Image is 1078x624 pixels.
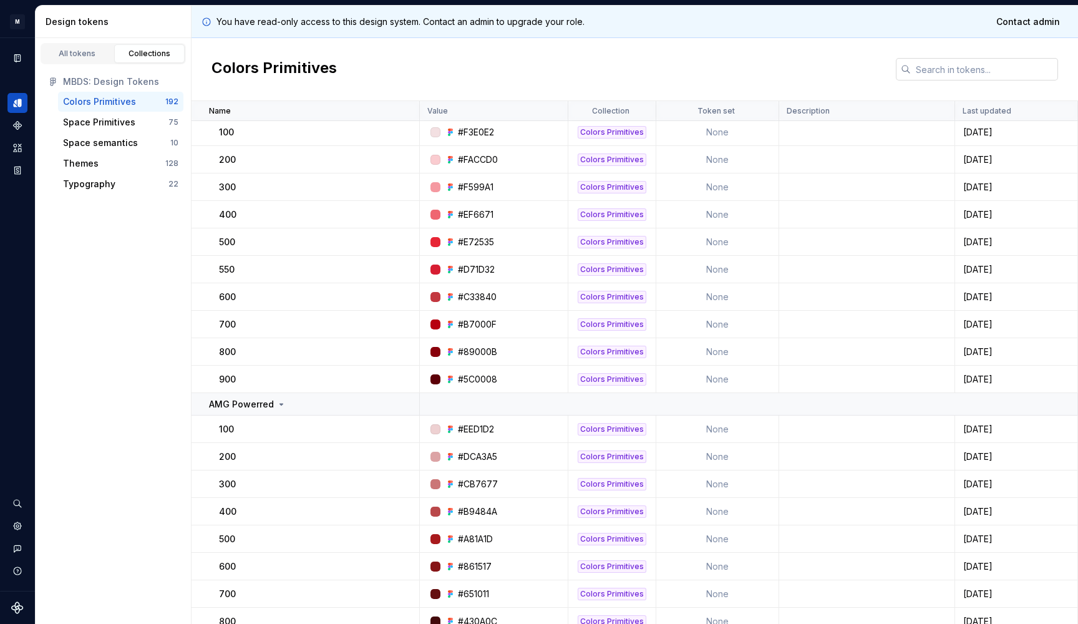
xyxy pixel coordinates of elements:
[168,117,178,127] div: 75
[578,451,646,463] div: Colors Primitives
[119,49,181,59] div: Collections
[656,470,779,498] td: None
[219,533,235,545] p: 500
[988,11,1068,33] a: Contact admin
[63,76,178,88] div: MBDS: Design Tokens
[209,106,231,116] p: Name
[656,525,779,553] td: None
[458,291,497,303] div: #C33840
[458,588,489,600] div: #651011
[63,137,138,149] div: Space semantics
[219,346,236,358] p: 800
[656,146,779,173] td: None
[58,92,183,112] button: Colors Primitives192
[7,516,27,536] a: Settings
[219,451,236,463] p: 200
[656,256,779,283] td: None
[956,154,1077,166] div: [DATE]
[46,16,186,28] div: Design tokens
[911,58,1058,80] input: Search in tokens...
[219,560,236,573] p: 600
[458,373,497,386] div: #5C0008
[956,560,1077,573] div: [DATE]
[578,263,646,276] div: Colors Primitives
[578,533,646,545] div: Colors Primitives
[7,160,27,180] a: Storybook stories
[956,291,1077,303] div: [DATE]
[578,126,646,139] div: Colors Primitives
[219,208,236,221] p: 400
[578,236,646,248] div: Colors Primitives
[656,580,779,608] td: None
[592,106,629,116] p: Collection
[656,311,779,338] td: None
[956,423,1077,436] div: [DATE]
[956,126,1077,139] div: [DATE]
[578,291,646,303] div: Colors Primitives
[46,49,109,59] div: All tokens
[578,560,646,573] div: Colors Primitives
[458,181,493,193] div: #F599A1
[170,138,178,148] div: 10
[219,263,235,276] p: 550
[578,505,646,518] div: Colors Primitives
[956,318,1077,331] div: [DATE]
[963,106,1011,116] p: Last updated
[787,106,830,116] p: Description
[956,208,1077,221] div: [DATE]
[458,346,497,358] div: #89000B
[956,346,1077,358] div: [DATE]
[211,58,337,80] h2: Colors Primitives
[58,133,183,153] button: Space semantics10
[956,478,1077,490] div: [DATE]
[578,588,646,600] div: Colors Primitives
[58,174,183,194] button: Typography22
[458,560,492,573] div: #861517
[458,208,493,221] div: #EF6671
[7,138,27,158] a: Assets
[656,173,779,201] td: None
[427,106,448,116] p: Value
[956,236,1077,248] div: [DATE]
[656,498,779,525] td: None
[10,14,25,29] div: M
[219,291,236,303] p: 600
[458,478,498,490] div: #CB7677
[219,318,236,331] p: 700
[219,154,236,166] p: 200
[7,48,27,68] div: Documentation
[58,112,183,132] button: Space Primitives75
[578,373,646,386] div: Colors Primitives
[58,154,183,173] button: Themes128
[11,602,24,614] svg: Supernova Logo
[956,181,1077,193] div: [DATE]
[219,236,235,248] p: 500
[458,533,493,545] div: #A81A1D
[578,478,646,490] div: Colors Primitives
[656,443,779,470] td: None
[656,228,779,256] td: None
[656,201,779,228] td: None
[656,416,779,443] td: None
[2,8,32,35] button: M
[219,373,236,386] p: 900
[165,158,178,168] div: 128
[7,494,27,514] div: Search ⌘K
[656,338,779,366] td: None
[219,423,234,436] p: 100
[168,179,178,189] div: 22
[578,208,646,221] div: Colors Primitives
[63,116,135,129] div: Space Primitives
[956,373,1077,386] div: [DATE]
[219,505,236,518] p: 400
[209,398,274,411] p: AMG Powerred
[458,423,494,436] div: #EED1D2
[7,115,27,135] a: Components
